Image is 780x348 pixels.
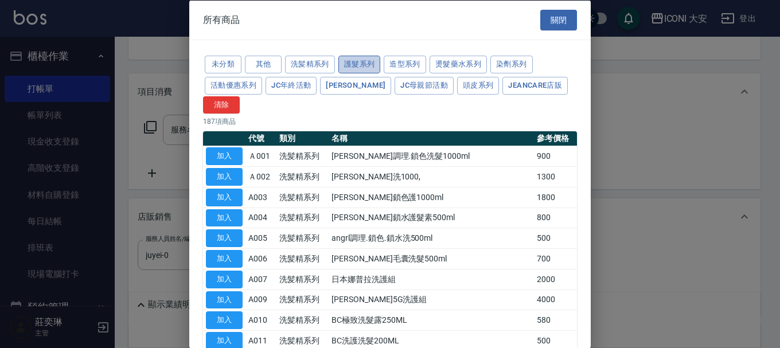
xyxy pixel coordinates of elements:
button: 關閉 [540,9,577,30]
td: A006 [245,248,276,269]
td: A005 [245,228,276,248]
td: 洗髪精系列 [276,166,329,187]
td: 洗髪精系列 [276,228,329,248]
td: 洗髪精系列 [276,187,329,208]
td: [PERSON_NAME]洗1000, [329,166,534,187]
td: A003 [245,187,276,208]
button: 清除 [203,96,240,114]
button: JC年終活動 [266,76,317,94]
td: 洗髪精系列 [276,290,329,310]
button: 造型系列 [384,56,426,73]
td: Ａ001 [245,146,276,166]
button: 染劑系列 [490,56,533,73]
button: 加入 [206,209,243,226]
th: 參考價格 [534,131,577,146]
td: 500 [534,228,577,248]
button: 護髮系列 [338,56,381,73]
span: 所有商品 [203,14,240,25]
button: 加入 [206,250,243,268]
th: 名稱 [329,131,534,146]
td: 洗髪精系列 [276,310,329,330]
td: 洗髪精系列 [276,248,329,269]
td: 洗髪精系列 [276,146,329,166]
td: 洗髪精系列 [276,269,329,290]
td: 700 [534,248,577,269]
td: angrl調理.鎖色.鎖水洗500ml [329,228,534,248]
td: 800 [534,208,577,228]
td: 日本娜普拉洗護組 [329,269,534,290]
button: 加入 [206,270,243,288]
td: 1800 [534,187,577,208]
button: JeanCare店販 [502,76,568,94]
button: [PERSON_NAME] [320,76,391,94]
button: 頭皮系列 [457,76,500,94]
td: A009 [245,290,276,310]
td: [PERSON_NAME]鎖色護1000ml [329,187,534,208]
th: 類別 [276,131,329,146]
td: Ａ002 [245,166,276,187]
th: 代號 [245,131,276,146]
td: 580 [534,310,577,330]
button: 加入 [206,188,243,206]
button: 洗髪精系列 [285,56,335,73]
button: 未分類 [205,56,241,73]
td: 900 [534,146,577,166]
td: 4000 [534,290,577,310]
button: JC母親節活動 [395,76,454,94]
td: [PERSON_NAME]調理.鎖色洗髮1000ml [329,146,534,166]
td: BC極致洗髮露250ML [329,310,534,330]
button: 加入 [206,147,243,165]
button: 加入 [206,291,243,308]
button: 活動優惠系列 [205,76,262,94]
p: 187 項商品 [203,116,577,127]
td: [PERSON_NAME]鎖水護髮素500ml [329,208,534,228]
button: 加入 [206,311,243,329]
button: 加入 [206,168,243,186]
td: [PERSON_NAME]毛囊洗髮500ml [329,248,534,269]
td: 1300 [534,166,577,187]
button: 其他 [245,56,282,73]
td: A007 [245,269,276,290]
td: [PERSON_NAME]5G洗護組 [329,290,534,310]
td: A010 [245,310,276,330]
td: 洗髪精系列 [276,208,329,228]
td: A004 [245,208,276,228]
td: 2000 [534,269,577,290]
button: 加入 [206,229,243,247]
button: 燙髮藥水系列 [430,56,487,73]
